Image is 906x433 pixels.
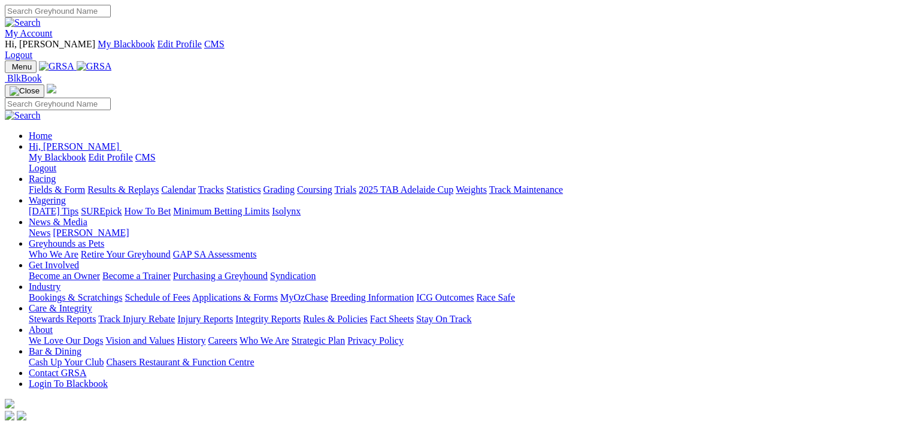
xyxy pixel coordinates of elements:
[29,206,78,216] a: [DATE] Tips
[29,206,901,217] div: Wagering
[416,292,474,302] a: ICG Outcomes
[489,184,563,195] a: Track Maintenance
[7,73,42,83] span: BlkBook
[98,314,175,324] a: Track Injury Rebate
[29,335,103,346] a: We Love Our Dogs
[5,411,14,420] img: facebook.svg
[12,62,32,71] span: Menu
[5,73,42,83] a: BlkBook
[192,292,278,302] a: Applications & Forms
[204,39,225,49] a: CMS
[29,368,86,378] a: Contact GRSA
[263,184,295,195] a: Grading
[292,335,345,346] a: Strategic Plan
[135,152,156,162] a: CMS
[29,335,901,346] div: About
[226,184,261,195] a: Statistics
[347,335,404,346] a: Privacy Policy
[53,228,129,238] a: [PERSON_NAME]
[39,61,74,72] img: GRSA
[102,271,171,281] a: Become a Trainer
[29,141,119,152] span: Hi, [PERSON_NAME]
[125,292,190,302] a: Schedule of Fees
[370,314,414,324] a: Fact Sheets
[29,271,901,281] div: Get Involved
[280,292,328,302] a: MyOzChase
[29,314,96,324] a: Stewards Reports
[17,411,26,420] img: twitter.svg
[29,303,92,313] a: Care & Integrity
[29,325,53,335] a: About
[29,131,52,141] a: Home
[5,50,32,60] a: Logout
[270,271,316,281] a: Syndication
[29,379,108,389] a: Login To Blackbook
[29,281,60,292] a: Industry
[106,357,254,367] a: Chasers Restaurant & Function Centre
[161,184,196,195] a: Calendar
[29,152,901,174] div: Hi, [PERSON_NAME]
[29,228,50,238] a: News
[177,335,205,346] a: History
[173,271,268,281] a: Purchasing a Greyhound
[5,110,41,121] img: Search
[5,28,53,38] a: My Account
[87,184,159,195] a: Results & Replays
[29,271,100,281] a: Become an Owner
[29,152,86,162] a: My Blackbook
[208,335,237,346] a: Careers
[29,346,81,356] a: Bar & Dining
[235,314,301,324] a: Integrity Reports
[359,184,453,195] a: 2025 TAB Adelaide Cup
[5,84,44,98] button: Toggle navigation
[29,184,901,195] div: Racing
[331,292,414,302] a: Breeding Information
[297,184,332,195] a: Coursing
[173,249,257,259] a: GAP SA Assessments
[47,84,56,93] img: logo-grsa-white.png
[29,249,901,260] div: Greyhounds as Pets
[98,39,155,49] a: My Blackbook
[29,292,901,303] div: Industry
[81,206,122,216] a: SUREpick
[29,314,901,325] div: Care & Integrity
[10,86,40,96] img: Close
[29,260,79,270] a: Get Involved
[198,184,224,195] a: Tracks
[81,249,171,259] a: Retire Your Greyhound
[29,184,85,195] a: Fields & Form
[177,314,233,324] a: Injury Reports
[5,399,14,408] img: logo-grsa-white.png
[173,206,269,216] a: Minimum Betting Limits
[476,292,514,302] a: Race Safe
[29,238,104,249] a: Greyhounds as Pets
[303,314,368,324] a: Rules & Policies
[29,357,901,368] div: Bar & Dining
[272,206,301,216] a: Isolynx
[29,228,901,238] div: News & Media
[29,249,78,259] a: Who We Are
[240,335,289,346] a: Who We Are
[5,39,95,49] span: Hi, [PERSON_NAME]
[89,152,133,162] a: Edit Profile
[5,17,41,28] img: Search
[5,98,111,110] input: Search
[29,141,122,152] a: Hi, [PERSON_NAME]
[29,174,56,184] a: Racing
[416,314,471,324] a: Stay On Track
[29,195,66,205] a: Wagering
[5,5,111,17] input: Search
[105,335,174,346] a: Vision and Values
[29,217,87,227] a: News & Media
[77,61,112,72] img: GRSA
[157,39,202,49] a: Edit Profile
[334,184,356,195] a: Trials
[456,184,487,195] a: Weights
[29,163,56,173] a: Logout
[29,357,104,367] a: Cash Up Your Club
[5,39,901,60] div: My Account
[125,206,171,216] a: How To Bet
[5,60,37,73] button: Toggle navigation
[29,292,122,302] a: Bookings & Scratchings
